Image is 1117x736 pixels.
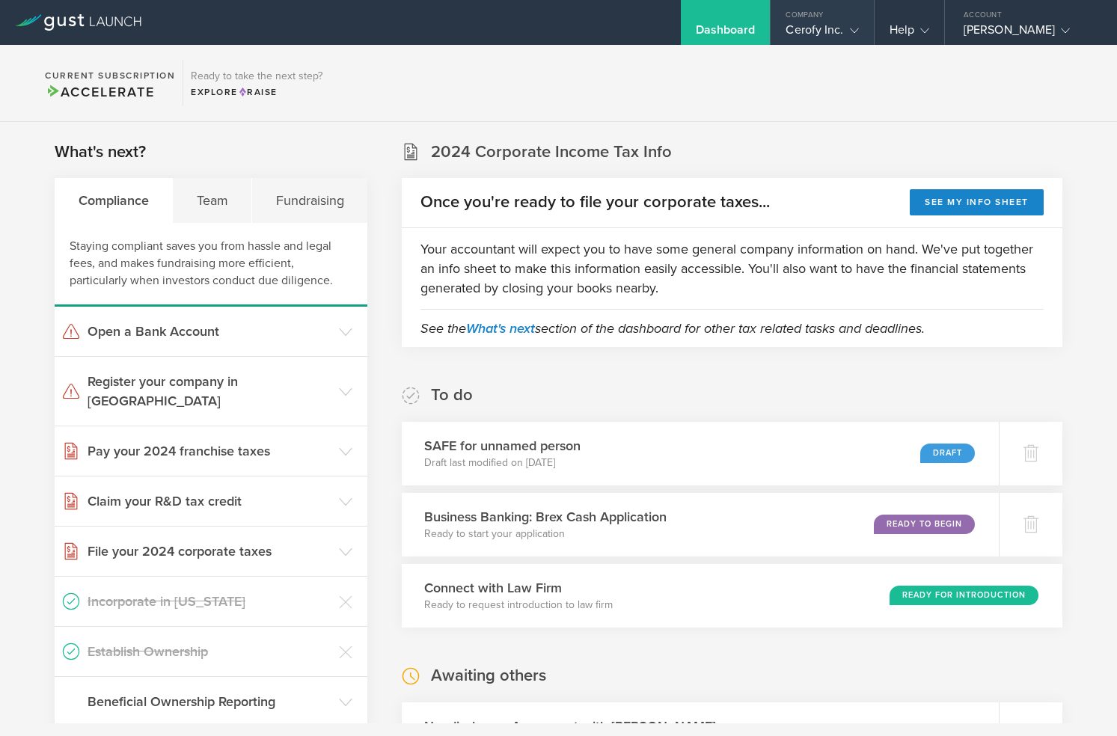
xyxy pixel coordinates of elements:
[88,542,331,561] h3: File your 2024 corporate taxes
[874,515,975,534] div: Ready to Begin
[890,22,929,45] div: Help
[402,564,1062,628] div: Connect with Law FirmReady to request introduction to law firmReady for Introduction
[191,71,322,82] h3: Ready to take the next step?
[424,456,581,470] p: Draft last modified on [DATE]
[424,507,667,527] h3: Business Banking: Brex Cash Application
[420,239,1044,298] p: Your accountant will expect you to have some general company information on hand. We've put toget...
[466,320,535,337] a: What's next
[420,191,770,213] h2: Once you're ready to file your corporate taxes...
[45,71,175,80] h2: Current Subscription
[88,491,331,511] h3: Claim your R&D tax credit
[424,717,716,736] h3: Nondisclosure Agreement with [PERSON_NAME]
[88,441,331,461] h3: Pay your 2024 franchise taxes
[88,372,331,411] h3: Register your company in [GEOGRAPHIC_DATA]
[910,189,1044,215] button: See my info sheet
[238,87,278,97] span: Raise
[424,527,667,542] p: Ready to start your application
[402,493,999,556] div: Business Banking: Brex Cash ApplicationReady to start your applicationReady to Begin
[424,598,613,613] p: Ready to request introduction to law firm
[786,22,858,45] div: Cerofy Inc.
[402,422,999,485] div: SAFE for unnamed personDraft last modified on [DATE]Draft
[88,642,331,661] h3: Establish Ownership
[45,84,154,100] span: Accelerate
[55,223,367,307] div: Staying compliant saves you from hassle and legal fees, and makes fundraising more efficient, par...
[696,22,756,45] div: Dashboard
[88,592,331,611] h3: Incorporate in [US_STATE]
[183,60,330,106] div: Ready to take the next step?ExploreRaise
[420,320,925,337] em: See the section of the dashboard for other tax related tasks and deadlines.
[173,178,252,223] div: Team
[88,692,331,711] h3: Beneficial Ownership Reporting
[431,384,473,406] h2: To do
[431,665,546,687] h2: Awaiting others
[55,141,146,163] h2: What's next?
[191,85,322,99] div: Explore
[964,22,1091,45] div: [PERSON_NAME]
[431,141,672,163] h2: 2024 Corporate Income Tax Info
[424,578,613,598] h3: Connect with Law Firm
[55,178,173,223] div: Compliance
[88,322,331,341] h3: Open a Bank Account
[424,436,581,456] h3: SAFE for unnamed person
[890,586,1038,605] div: Ready for Introduction
[920,444,975,463] div: Draft
[252,178,367,223] div: Fundraising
